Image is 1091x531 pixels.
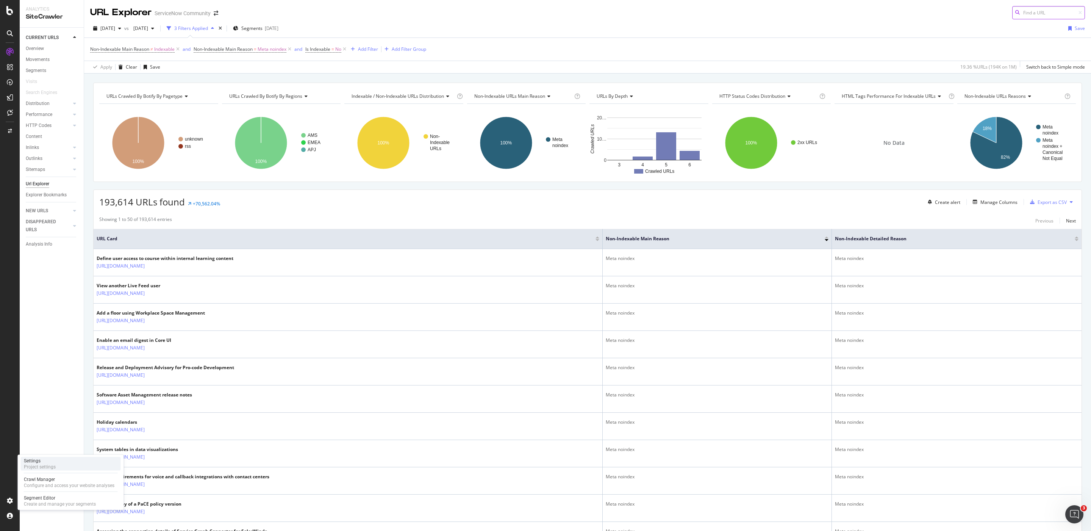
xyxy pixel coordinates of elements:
[305,46,330,52] span: Is Indexable
[183,46,191,52] div: and
[294,45,302,53] button: and
[24,501,96,507] div: Create and manage your segments
[228,90,334,102] h4: URLs Crawled By Botify By regions
[381,45,426,54] button: Add Filter Group
[141,61,160,73] button: Save
[26,13,78,21] div: SiteCrawler
[90,46,149,52] span: Non-Indexable Main Reason
[100,64,112,70] div: Apply
[840,90,947,102] h4: HTML Tags Performance for Indexable URLs
[90,6,152,19] div: URL Explorer
[1066,218,1076,224] div: Next
[835,364,1078,371] div: Meta noindex
[97,290,145,297] a: [URL][DOMAIN_NAME]
[835,419,1078,426] div: Meta noindex
[589,110,707,176] div: A chart.
[26,180,49,188] div: Url Explorer
[835,255,1078,262] div: Meta noindex
[430,134,440,139] text: Non-
[222,110,341,176] svg: A chart.
[26,100,71,108] a: Distribution
[26,122,71,130] a: HTTP Codes
[185,144,191,149] text: rss
[1075,25,1085,31] div: Save
[842,93,936,99] span: HTML Tags Performance for Indexable URLs
[99,196,185,208] span: 193,614 URLs found
[24,464,56,470] div: Project settings
[100,25,115,31] span: 2025 Aug. 16th
[97,508,145,515] a: [URL][DOMAIN_NAME]
[185,136,203,142] text: unknown
[97,419,178,426] div: Holiday calendars
[1023,61,1085,73] button: Switch back to Simple mode
[97,473,269,480] div: Plugin requirements for voice and callback integrations with contact centers
[26,111,71,119] a: Performance
[1035,216,1053,225] button: Previous
[26,218,71,234] a: DISAPPEARED URLS
[174,25,208,31] div: 3 Filters Applied
[26,218,64,234] div: DISAPPEARED URLS
[97,364,234,371] div: Release and Deployment Advisory for Pro-code Development
[97,262,145,270] a: [URL][DOMAIN_NAME]
[97,317,145,324] a: [URL][DOMAIN_NAME]
[26,78,37,86] div: Visits
[90,22,124,34] button: [DATE]
[97,446,178,453] div: System tables in data visualizations
[552,143,568,148] text: noindex
[21,476,121,489] a: Crawl ManagerConfigure and access your website analyses
[99,216,172,225] div: Showing 1 to 50 of 193,614 entries
[430,140,450,145] text: Indexable
[26,144,39,152] div: Inlinks
[26,111,52,119] div: Performance
[606,364,828,371] div: Meta noindex
[606,282,828,289] div: Meta noindex
[835,473,1078,480] div: Meta noindex
[500,140,512,146] text: 100%
[106,93,183,99] span: URLs Crawled By Botify By pagetype
[606,473,828,480] div: Meta noindex
[712,110,830,176] div: A chart.
[358,46,378,52] div: Add Filter
[230,22,281,34] button: Segments[DATE]
[229,93,302,99] span: URLs Crawled By Botify By regions
[97,399,145,406] a: [URL][DOMAIN_NAME]
[294,46,302,52] div: and
[1038,199,1067,205] div: Export as CSV
[606,392,828,398] div: Meta noindex
[26,240,52,248] div: Analysis Info
[1043,156,1063,161] text: Not Equal
[960,64,1017,70] div: 19.36 % URLs ( 194K on 1M )
[194,46,253,52] span: Non-Indexable Main Reason
[130,22,157,34] button: [DATE]
[26,34,71,42] a: CURRENT URLS
[116,61,137,73] button: Clear
[957,110,1075,176] svg: A chart.
[26,191,67,199] div: Explorer Bookmarks
[935,199,960,205] div: Create alert
[352,93,444,99] span: Indexable / Non-Indexable URLs distribution
[1043,144,1062,149] text: noindex +
[392,46,426,52] div: Add Filter Group
[97,344,145,352] a: [URL][DOMAIN_NAME]
[97,310,205,316] div: Add a floor using Workplace Space Management
[835,310,1078,316] div: Meta noindex
[835,446,1078,453] div: Meta noindex
[378,140,389,146] text: 100%
[99,110,218,176] div: A chart.
[241,25,263,31] span: Segments
[26,191,78,199] a: Explorer Bookmarks
[164,22,217,34] button: 3 Filters Applied
[26,78,45,86] a: Visits
[350,90,455,102] h4: Indexable / Non-Indexable URLs Distribution
[597,93,628,99] span: URLs by Depth
[255,159,267,164] text: 100%
[26,67,78,75] a: Segments
[24,476,114,482] div: Crawl Manager
[718,90,818,102] h4: HTTP Status Codes Distribution
[606,235,813,242] span: Non-Indexable Main Reason
[835,392,1078,398] div: Meta noindex
[606,419,828,426] div: Meta noindex
[835,337,1078,344] div: Meta noindex
[745,140,757,146] text: 100%
[26,45,78,53] a: Overview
